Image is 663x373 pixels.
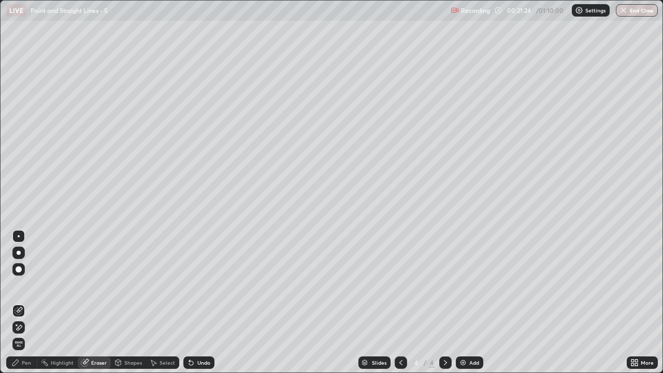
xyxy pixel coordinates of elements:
p: Point and Straight Lines - 5 [31,6,108,15]
div: Shapes [124,360,142,365]
div: Eraser [91,360,107,365]
img: recording.375f2c34.svg [451,6,459,15]
img: add-slide-button [459,358,467,367]
div: / [424,360,427,366]
div: More [641,360,654,365]
button: End Class [616,4,658,17]
img: end-class-cross [619,6,628,15]
div: 4 [411,360,422,366]
div: Select [160,360,175,365]
img: class-settings-icons [575,6,583,15]
p: Settings [585,8,606,13]
div: Slides [372,360,386,365]
p: Recording [461,7,490,15]
div: Undo [197,360,210,365]
p: LIVE [9,6,23,15]
div: Highlight [51,360,74,365]
div: Add [469,360,479,365]
div: 4 [429,358,435,367]
span: Erase all [13,341,24,347]
div: Pen [22,360,31,365]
